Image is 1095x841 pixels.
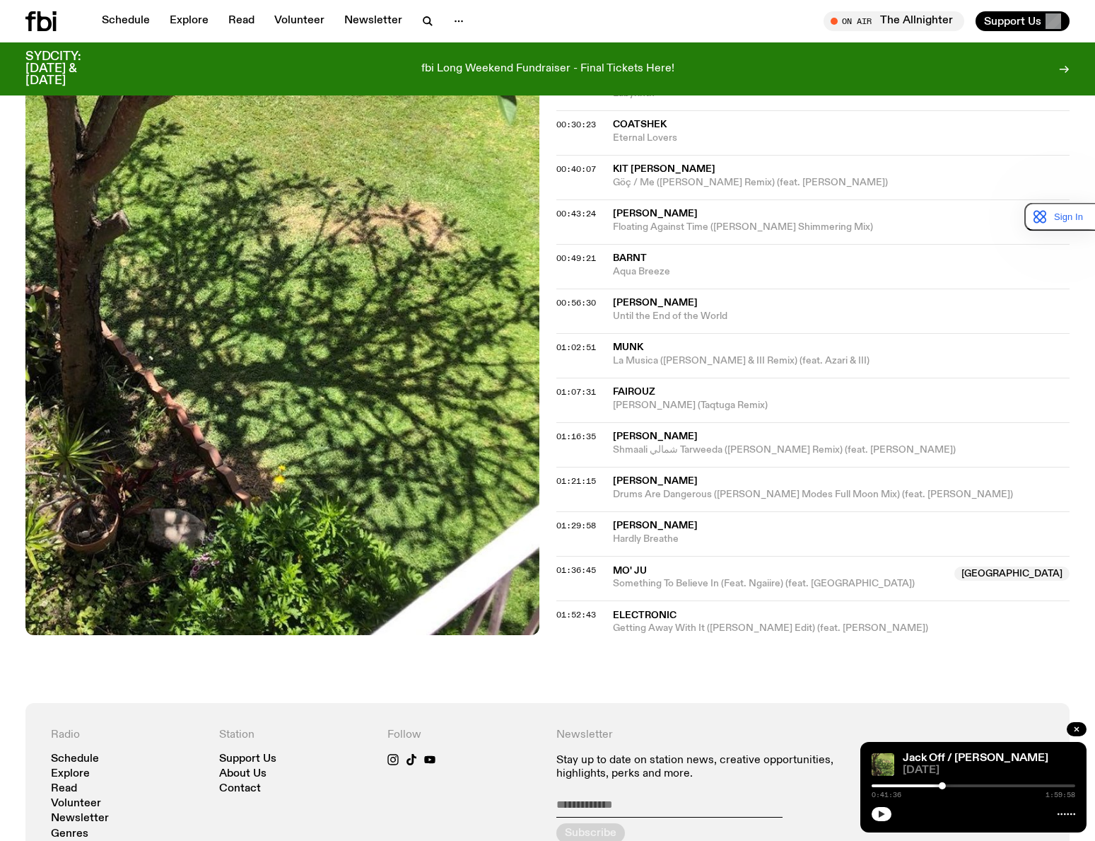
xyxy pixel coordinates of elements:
button: 00:49:21 [556,255,596,262]
a: Explore [161,11,217,31]
span: Barnt [613,253,647,263]
a: Contact [219,784,261,794]
a: Explore [51,769,90,779]
span: [DATE] [903,765,1075,776]
button: 01:52:43 [556,611,596,619]
h4: Follow [387,729,539,742]
h3: SYDCITY: [DATE] & [DATE] [25,51,116,87]
a: Newsletter [336,11,411,31]
button: 00:56:30 [556,299,596,307]
span: 00:30:23 [556,119,596,130]
h4: Newsletter [556,729,876,742]
button: 00:40:07 [556,166,596,173]
a: About Us [219,769,267,779]
span: Shmaali شمالي Tarweeda ([PERSON_NAME] Remix) (feat. [PERSON_NAME]) [613,443,1070,457]
p: Stay up to date on station news, creative opportunities, highlights, perks and more. [556,754,876,781]
span: 01:36:45 [556,564,596,576]
span: 00:49:21 [556,253,596,264]
span: [PERSON_NAME] [613,476,698,486]
span: La Musica ([PERSON_NAME] & III Remix) (feat. Azari & III) [613,354,1070,368]
span: Electronic [613,610,677,620]
a: Newsletter [51,813,109,824]
a: Read [51,784,77,794]
button: Support Us [976,11,1070,31]
span: [PERSON_NAME] (Taqtuga Remix) [613,399,1070,412]
button: 01:16:35 [556,433,596,441]
span: 01:52:43 [556,609,596,620]
button: On AirThe Allnighter [824,11,964,31]
a: Support Us [219,754,276,765]
button: 01:29:58 [556,522,596,530]
button: 01:07:31 [556,388,596,396]
h4: Radio [51,729,202,742]
span: Something To Believe In (Feat. Ngaiire) (feat. [GEOGRAPHIC_DATA]) [613,577,947,591]
a: Schedule [93,11,158,31]
button: 00:43:24 [556,210,596,218]
span: 01:07:31 [556,386,596,398]
span: Aqua Breeze [613,265,1070,279]
a: Volunteer [51,799,101,809]
span: [PERSON_NAME] [613,298,698,308]
span: 00:40:07 [556,163,596,175]
span: 01:21:15 [556,475,596,487]
span: coatshek [613,120,667,129]
span: 01:16:35 [556,431,596,442]
span: Kit [PERSON_NAME] [613,164,715,174]
span: Göç / Me ([PERSON_NAME] Remix) (feat. [PERSON_NAME]) [613,176,1070,190]
span: 00:56:30 [556,297,596,308]
span: 00:43:24 [556,208,596,219]
span: 01:02:51 [556,342,596,353]
p: fbi Long Weekend Fundraiser - Final Tickets Here! [421,63,674,76]
button: 01:02:51 [556,344,596,352]
span: Eternal Lovers [613,132,1070,145]
button: 00:30:23 [556,121,596,129]
a: Volunteer [266,11,333,31]
span: Hardly Breathe [613,533,1070,546]
span: [PERSON_NAME] [613,521,698,530]
span: Floating Against Time ([PERSON_NAME] Shimmering Mix) [613,221,1070,234]
span: [GEOGRAPHIC_DATA] [954,567,1070,581]
span: Mo' Ju [613,566,647,576]
span: Munk [613,342,643,352]
span: Getting Away With It ([PERSON_NAME] Edit) (feat. [PERSON_NAME]) [613,622,1070,635]
span: Until the End of the World [613,310,1070,323]
a: Schedule [51,754,99,765]
span: [PERSON_NAME] [613,209,698,219]
button: 01:21:15 [556,477,596,485]
span: Support Us [984,15,1041,28]
span: [PERSON_NAME] [613,431,698,441]
a: Read [220,11,263,31]
h4: Station [219,729,370,742]
a: Genres [51,829,88,840]
span: Drums Are Dangerous ([PERSON_NAME] Modes Full Moon Mix) (feat. [PERSON_NAME]) [613,488,1070,501]
button: 01:36:45 [556,567,596,574]
span: 0:41:36 [872,791,901,799]
span: Fairouz [613,387,655,397]
a: Jack Off / [PERSON_NAME] [903,753,1048,764]
span: 1:59:58 [1046,791,1075,799]
span: 01:29:58 [556,520,596,531]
